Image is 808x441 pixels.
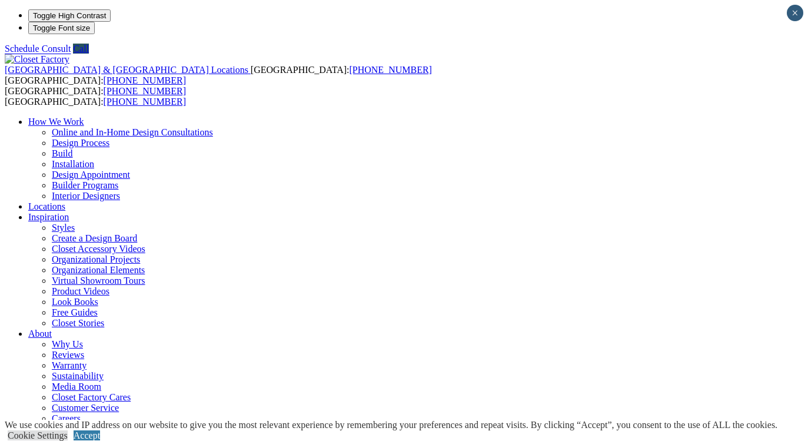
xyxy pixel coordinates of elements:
a: Why Us [52,339,83,349]
a: Styles [52,223,75,233]
span: [GEOGRAPHIC_DATA]: [GEOGRAPHIC_DATA]: [5,86,186,107]
div: We use cookies and IP address on our website to give you the most relevant experience by remember... [5,420,777,430]
a: Product Videos [52,286,109,296]
a: Build [52,148,73,158]
a: Design Process [52,138,109,148]
a: Closet Factory Cares [52,392,131,402]
a: Online and In-Home Design Consultations [52,127,213,137]
a: Locations [28,201,65,211]
span: Toggle High Contrast [33,11,106,20]
a: Cookie Settings [8,430,68,440]
a: Call [73,44,89,54]
span: [GEOGRAPHIC_DATA] & [GEOGRAPHIC_DATA] Locations [5,65,248,75]
a: Virtual Showroom Tours [52,276,145,286]
a: Schedule Consult [5,44,71,54]
a: Look Books [52,297,98,307]
button: Close [787,5,803,21]
a: Inspiration [28,212,69,222]
span: [GEOGRAPHIC_DATA]: [GEOGRAPHIC_DATA]: [5,65,432,85]
img: Closet Factory [5,54,69,65]
a: Sustainability [52,371,104,381]
a: Accept [74,430,100,440]
a: Warranty [52,360,87,370]
a: [PHONE_NUMBER] [349,65,431,75]
a: Closet Accessory Videos [52,244,145,254]
a: Organizational Elements [52,265,145,275]
a: Installation [52,159,94,169]
a: Create a Design Board [52,233,137,243]
a: [PHONE_NUMBER] [104,86,186,96]
a: [GEOGRAPHIC_DATA] & [GEOGRAPHIC_DATA] Locations [5,65,251,75]
a: Organizational Projects [52,254,140,264]
a: [PHONE_NUMBER] [104,97,186,107]
a: [PHONE_NUMBER] [104,75,186,85]
span: Toggle Font size [33,24,90,32]
a: Careers [52,413,81,423]
button: Toggle Font size [28,22,95,34]
a: Design Appointment [52,170,130,180]
a: Interior Designers [52,191,120,201]
a: Free Guides [52,307,98,317]
a: Media Room [52,382,101,392]
a: Builder Programs [52,180,118,190]
button: Toggle High Contrast [28,9,111,22]
a: How We Work [28,117,84,127]
a: About [28,329,52,339]
a: Customer Service [52,403,119,413]
a: Closet Stories [52,318,104,328]
a: Reviews [52,350,84,360]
